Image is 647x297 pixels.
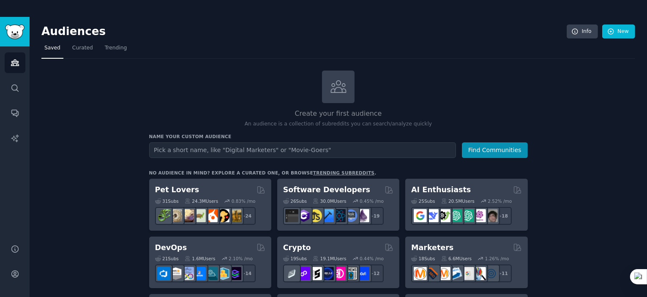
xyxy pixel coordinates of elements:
img: ethfinance [285,267,298,280]
a: New [602,25,635,39]
img: OnlineMarketing [485,267,498,280]
h3: Name your custom audience [149,134,528,139]
a: Curated [69,41,96,59]
img: chatgpt_promptDesign [449,209,462,222]
div: 19 Sub s [283,256,307,262]
div: 2.10 % /mo [229,256,253,262]
img: chatgpt_prompts_ [461,209,474,222]
a: Trending [102,41,130,59]
a: Info [567,25,598,39]
div: + 12 [366,264,384,282]
div: 31 Sub s [155,198,179,204]
a: trending subreddits [313,170,374,175]
div: 26 Sub s [283,198,307,204]
img: ArtificalIntelligence [485,209,498,222]
h2: Create your first audience [149,109,528,119]
img: AItoolsCatalog [437,209,450,222]
img: Docker_DevOps [181,267,194,280]
div: 1.6M Users [185,256,216,262]
img: dogbreed [228,209,241,222]
img: GummySearch logo [5,25,25,39]
div: 30.0M Users [313,198,346,204]
div: 2.52 % /mo [488,198,512,204]
span: Curated [72,44,93,52]
div: 0.83 % /mo [232,198,256,204]
img: cockatiel [205,209,218,222]
img: leopardgeckos [181,209,194,222]
img: googleads [461,267,474,280]
img: azuredevops [157,267,170,280]
img: learnjavascript [309,209,322,222]
img: csharp [297,209,310,222]
img: ethstaker [309,267,322,280]
div: 25 Sub s [411,198,435,204]
img: PetAdvice [216,209,229,222]
div: 20.5M Users [441,198,475,204]
img: AskComputerScience [344,209,358,222]
h2: AI Enthusiasts [411,185,471,195]
div: 1.26 % /mo [485,256,509,262]
img: OpenAIDev [473,209,486,222]
img: aws_cdk [216,267,229,280]
h2: DevOps [155,243,187,253]
img: 0xPolygon [297,267,310,280]
h2: Marketers [411,243,453,253]
span: Trending [105,44,127,52]
div: 19.1M Users [313,256,346,262]
div: 0.44 % /mo [360,256,384,262]
img: CryptoNews [344,267,358,280]
h2: Software Developers [283,185,370,195]
span: Saved [44,44,60,52]
img: content_marketing [414,267,427,280]
img: reactnative [333,209,346,222]
div: No audience in mind? Explore a curated one, or browse . [149,170,377,176]
img: defiblockchain [333,267,346,280]
img: GoogleGeminiAI [414,209,427,222]
div: 6.6M Users [441,256,472,262]
img: turtle [193,209,206,222]
div: + 18 [494,207,512,225]
div: 24.3M Users [185,198,218,204]
img: PlatformEngineers [228,267,241,280]
a: Saved [41,41,63,59]
input: Pick a short name, like "Digital Marketers" or "Movie-Goers" [149,142,456,158]
img: defi_ [356,267,369,280]
h2: Crypto [283,243,311,253]
button: Find Communities [462,142,528,158]
div: + 24 [238,207,256,225]
img: iOSProgramming [321,209,334,222]
img: AskMarketing [437,267,450,280]
div: + 19 [366,207,384,225]
h2: Audiences [41,25,567,38]
div: 18 Sub s [411,256,435,262]
img: software [285,209,298,222]
img: DeepSeek [426,209,439,222]
div: 21 Sub s [155,256,179,262]
h2: Pet Lovers [155,185,199,195]
img: MarketingResearch [473,267,486,280]
img: platformengineering [205,267,218,280]
div: + 14 [238,264,256,282]
div: 0.45 % /mo [360,198,384,204]
p: An audience is a collection of subreddits you can search/analyze quickly [149,120,528,128]
img: elixir [356,209,369,222]
img: Emailmarketing [449,267,462,280]
div: + 11 [494,264,512,282]
img: web3 [321,267,334,280]
img: ballpython [169,209,182,222]
img: DevOpsLinks [193,267,206,280]
img: AWS_Certified_Experts [169,267,182,280]
img: herpetology [157,209,170,222]
img: bigseo [426,267,439,280]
